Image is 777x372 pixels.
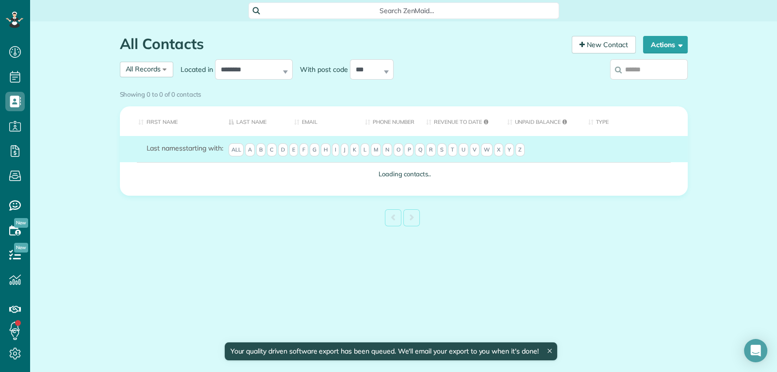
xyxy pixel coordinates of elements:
span: L [361,143,369,157]
span: S [437,143,446,157]
span: M [371,143,381,157]
span: D [278,143,288,157]
th: Phone number: activate to sort column ascending [358,106,419,136]
span: A [245,143,255,157]
span: W [481,143,493,157]
th: Revenue to Date: activate to sort column ascending [419,106,499,136]
span: P [404,143,413,157]
span: New [14,218,28,228]
button: Actions [643,36,688,53]
th: Unpaid Balance: activate to sort column ascending [499,106,580,136]
span: H [321,143,331,157]
span: N [382,143,392,157]
span: O [394,143,403,157]
span: E [289,143,298,157]
th: First Name: activate to sort column ascending [120,106,221,136]
span: R [426,143,436,157]
div: Open Intercom Messenger [744,339,767,362]
label: With post code [293,65,350,74]
span: Y [505,143,514,157]
div: Showing 0 to 0 of 0 contacts [120,86,688,99]
a: New Contact [572,36,636,53]
span: T [448,143,457,157]
span: Q [415,143,425,157]
label: starting with: [147,143,223,153]
span: C [267,143,277,157]
span: X [494,143,503,157]
span: All [229,143,244,157]
th: Last Name: activate to sort column descending [221,106,287,136]
div: Your quality driven software export has been queued. We'll email your export to you when it's done! [224,342,557,360]
td: Loading contacts.. [120,162,688,186]
span: Z [515,143,525,157]
span: All Records [126,65,161,73]
label: Located in [173,65,215,74]
span: V [470,143,479,157]
th: Email: activate to sort column ascending [287,106,358,136]
span: F [299,143,308,157]
span: U [459,143,468,157]
h1: All Contacts [120,36,564,52]
span: J [341,143,348,157]
span: K [350,143,359,157]
span: G [310,143,319,157]
span: Last names [147,144,183,152]
span: New [14,243,28,253]
span: I [332,143,339,157]
span: B [256,143,265,157]
th: Type: activate to sort column ascending [580,106,687,136]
